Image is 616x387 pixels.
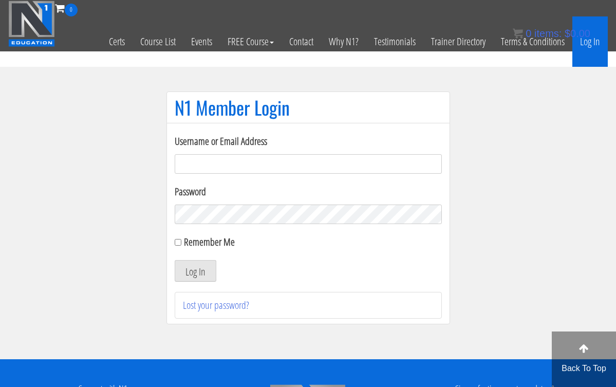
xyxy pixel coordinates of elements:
[493,16,572,67] a: Terms & Conditions
[513,28,523,39] img: icon11.png
[175,260,216,282] button: Log In
[321,16,366,67] a: Why N1?
[183,298,249,312] a: Lost your password?
[184,235,235,249] label: Remember Me
[175,184,442,199] label: Password
[513,28,590,39] a: 0 items: $0.00
[526,28,531,39] span: 0
[565,28,570,39] span: $
[183,16,220,67] a: Events
[220,16,282,67] a: FREE Course
[572,16,608,67] a: Log In
[55,1,78,15] a: 0
[175,134,442,149] label: Username or Email Address
[282,16,321,67] a: Contact
[565,28,590,39] bdi: 0.00
[8,1,55,47] img: n1-education
[101,16,133,67] a: Certs
[175,97,442,118] h1: N1 Member Login
[65,4,78,16] span: 0
[366,16,423,67] a: Testimonials
[133,16,183,67] a: Course List
[552,362,616,375] p: Back To Top
[423,16,493,67] a: Trainer Directory
[534,28,562,39] span: items:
